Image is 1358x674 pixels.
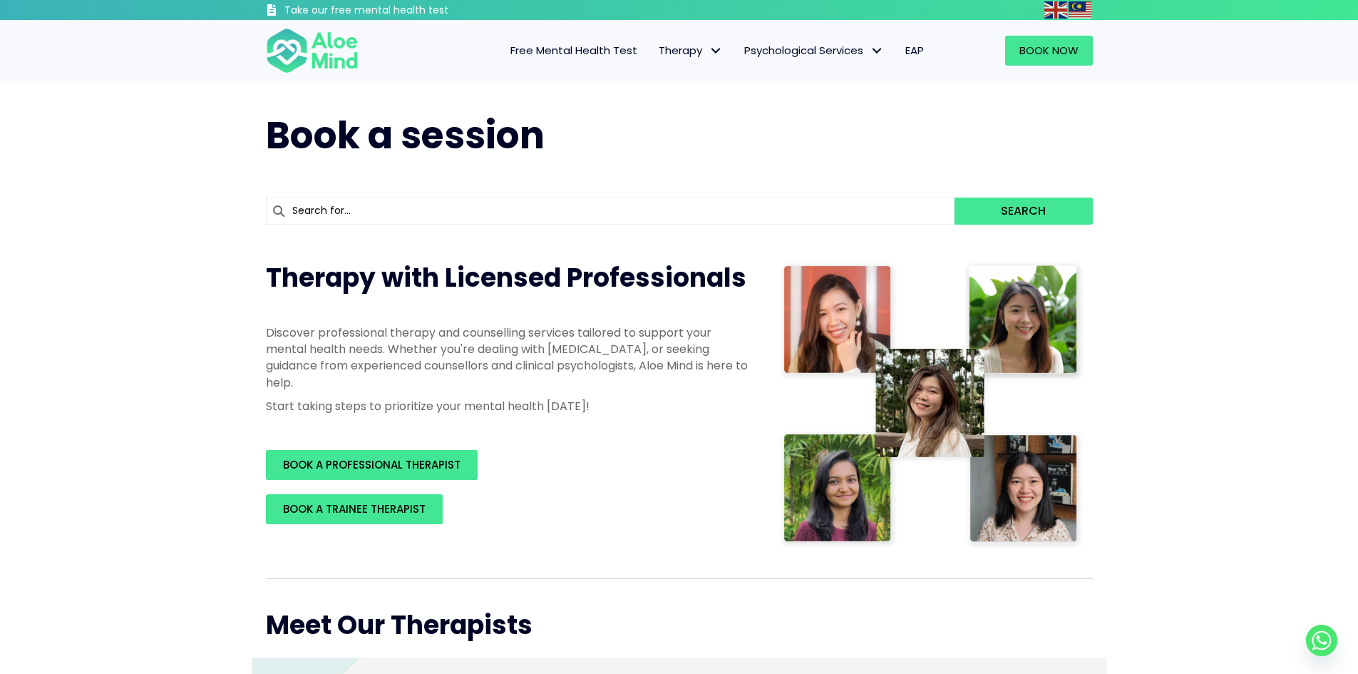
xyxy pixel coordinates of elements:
span: BOOK A PROFESSIONAL THERAPIST [283,457,461,472]
a: BOOK A PROFESSIONAL THERAPIST [266,450,478,480]
img: ms [1069,1,1091,19]
span: Meet Our Therapists [266,607,533,643]
a: EAP [895,36,935,66]
span: Therapy [659,43,723,58]
img: Therapist collage [779,260,1084,550]
p: Discover professional therapy and counselling services tailored to support your mental health nee... [266,325,751,391]
span: Therapy with Licensed Professionals [266,260,746,296]
a: TherapyTherapy: submenu [648,36,734,66]
img: en [1044,1,1067,19]
nav: Menu [377,36,935,66]
a: English [1044,1,1069,18]
img: Aloe mind Logo [266,27,359,74]
a: Whatsapp [1306,625,1337,656]
span: BOOK A TRAINEE THERAPIST [283,501,426,516]
a: Free Mental Health Test [500,36,648,66]
span: Psychological Services: submenu [867,41,888,61]
span: EAP [905,43,924,58]
a: BOOK A TRAINEE THERAPIST [266,494,443,524]
span: Book a session [266,109,545,161]
span: Free Mental Health Test [510,43,637,58]
a: Psychological ServicesPsychological Services: submenu [734,36,895,66]
button: Search [955,198,1092,225]
span: Therapy: submenu [706,41,726,61]
a: Malay [1069,1,1093,18]
p: Start taking steps to prioritize your mental health [DATE]! [266,398,751,414]
h3: Take our free mental health test [284,4,525,18]
a: Book Now [1005,36,1093,66]
a: Take our free mental health test [266,4,525,20]
span: Book Now [1019,43,1079,58]
span: Psychological Services [744,43,884,58]
input: Search for... [266,198,955,225]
